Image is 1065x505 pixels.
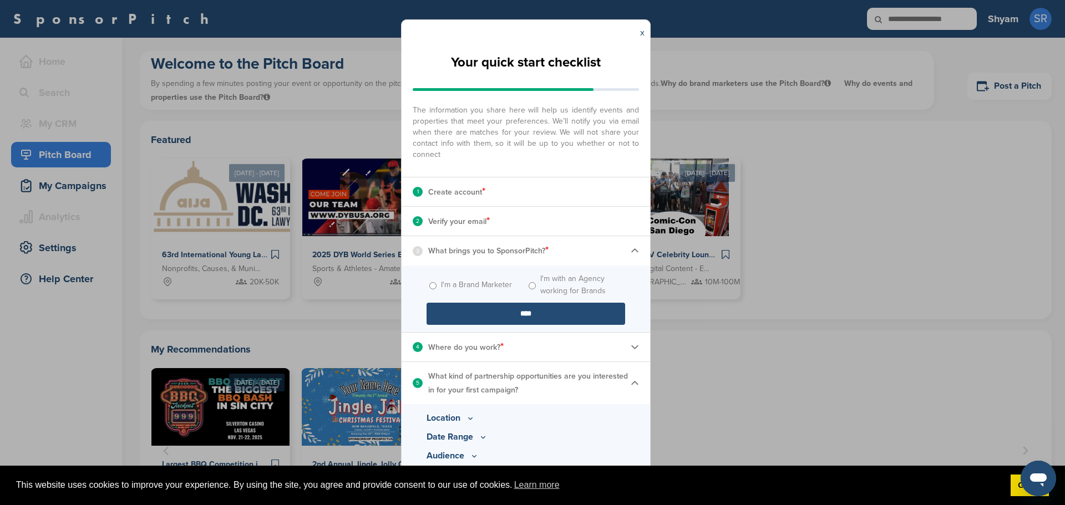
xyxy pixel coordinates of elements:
p: Date Range [427,430,625,443]
label: I'm a Brand Marketer [441,279,512,291]
iframe: Button to launch messaging window [1021,461,1056,496]
a: dismiss cookie message [1011,475,1049,497]
p: Audience [427,449,625,462]
p: What kind of partnership opportunities are you interested in for your first campaign? [428,369,631,397]
div: 1 [413,187,423,197]
img: Checklist arrow 2 [631,343,639,351]
div: 5 [413,378,423,388]
div: 2 [413,216,423,226]
p: Location [427,411,625,425]
h2: Your quick start checklist [451,50,601,75]
div: 3 [413,246,423,256]
img: Checklist arrow 1 [631,247,639,255]
img: Checklist arrow 1 [631,379,639,387]
p: Create account [428,185,485,199]
label: I'm with an Agency working for Brands [540,273,625,297]
div: 4 [413,342,423,352]
span: This website uses cookies to improve your experience. By using the site, you agree and provide co... [16,477,1002,493]
span: The information you share here will help us identify events and properties that meet your prefere... [413,99,639,160]
p: Verify your email [428,214,490,228]
p: What brings you to SponsorPitch? [428,243,549,258]
p: Where do you work? [428,340,504,354]
a: learn more about cookies [513,477,561,493]
a: x [640,27,645,38]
